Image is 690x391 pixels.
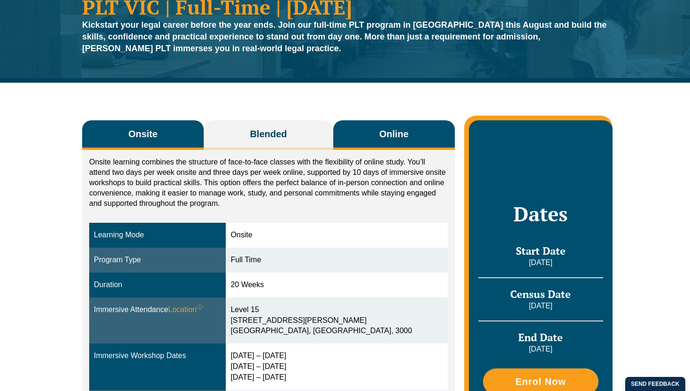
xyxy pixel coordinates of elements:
[515,377,566,386] span: Enrol Now
[94,280,221,290] div: Duration
[94,230,221,241] div: Learning Mode
[230,280,443,290] div: 20 Weeks
[197,304,202,311] sup: ⓘ
[94,255,221,266] div: Program Type
[478,301,603,311] p: [DATE]
[94,351,221,361] div: Immersive Workshop Dates
[230,255,443,266] div: Full Time
[478,202,603,226] h2: Dates
[250,127,287,141] span: Blended
[230,351,443,383] div: [DATE] – [DATE] [DATE] – [DATE] [DATE] – [DATE]
[89,157,448,209] p: Onsite learning combines the structure of face-to-face classes with the flexibility of online stu...
[516,244,566,258] span: Start Date
[478,344,603,354] p: [DATE]
[518,330,563,344] span: End Date
[168,305,202,315] span: Location
[94,305,221,315] div: Immersive Attendance
[230,305,443,337] div: Level 15 [STREET_ADDRESS][PERSON_NAME] [GEOGRAPHIC_DATA], [GEOGRAPHIC_DATA], 3000
[379,127,408,141] span: Online
[510,287,571,301] span: Census Date
[230,230,443,241] div: Onsite
[478,258,603,268] p: [DATE]
[128,127,157,141] span: Onsite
